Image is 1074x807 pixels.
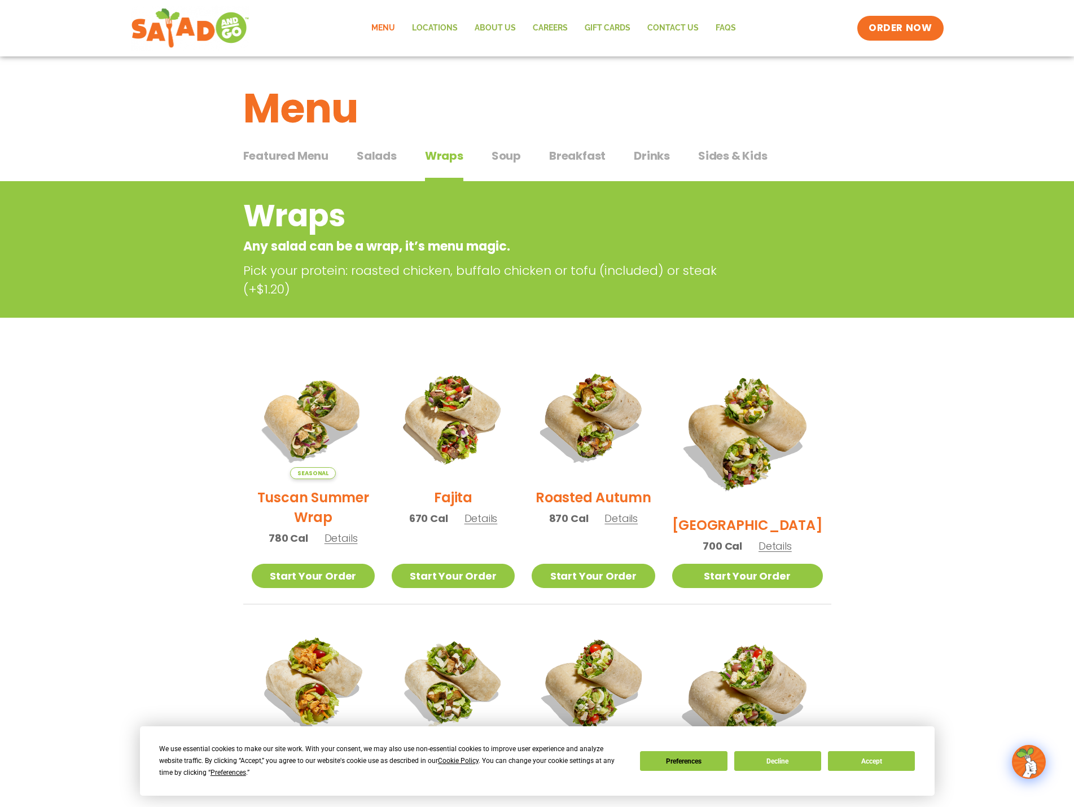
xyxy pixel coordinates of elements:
[734,751,821,771] button: Decline
[464,511,498,525] span: Details
[549,511,589,526] span: 870 Cal
[604,511,638,525] span: Details
[532,564,655,588] a: Start Your Order
[857,16,943,41] a: ORDER NOW
[672,564,823,588] a: Start Your Order
[1013,746,1045,778] img: wpChatIcon
[759,539,792,553] span: Details
[392,621,515,744] img: Product photo for Caesar Wrap
[252,356,375,479] img: Product photo for Tuscan Summer Wrap
[392,356,515,479] img: Product photo for Fajita Wrap
[549,147,606,164] span: Breakfast
[703,538,742,554] span: 700 Cal
[532,356,655,479] img: Product photo for Roasted Autumn Wrap
[392,564,515,588] a: Start Your Order
[211,769,246,777] span: Preferences
[159,743,626,779] div: We use essential cookies to make our site work. With your consent, we may also use non-essential ...
[639,15,707,41] a: Contact Us
[243,261,746,299] p: Pick your protein: roasted chicken, buffalo chicken or tofu (included) or steak (+$1.20)
[425,147,463,164] span: Wraps
[269,530,308,546] span: 780 Cal
[404,15,466,41] a: Locations
[640,751,727,771] button: Preferences
[252,488,375,527] h2: Tuscan Summer Wrap
[131,6,250,51] img: new-SAG-logo-768×292
[243,193,740,239] h2: Wraps
[536,488,651,507] h2: Roasted Autumn
[672,515,823,535] h2: [GEOGRAPHIC_DATA]
[672,621,823,772] img: Product photo for Greek Wrap
[492,147,521,164] span: Soup
[698,147,768,164] span: Sides & Kids
[672,356,823,507] img: Product photo for BBQ Ranch Wrap
[438,757,479,765] span: Cookie Policy
[576,15,639,41] a: GIFT CARDS
[363,15,744,41] nav: Menu
[434,488,472,507] h2: Fajita
[243,237,740,256] p: Any salad can be a wrap, it’s menu magic.
[252,564,375,588] a: Start Your Order
[140,726,935,796] div: Cookie Consent Prompt
[363,15,404,41] a: Menu
[532,621,655,744] img: Product photo for Cobb Wrap
[325,531,358,545] span: Details
[869,21,932,35] span: ORDER NOW
[634,147,670,164] span: Drinks
[243,78,831,139] h1: Menu
[357,147,397,164] span: Salads
[243,143,831,182] div: Tabbed content
[466,15,524,41] a: About Us
[243,147,328,164] span: Featured Menu
[828,751,915,771] button: Accept
[409,511,448,526] span: 670 Cal
[252,621,375,744] img: Product photo for Buffalo Chicken Wrap
[524,15,576,41] a: Careers
[707,15,744,41] a: FAQs
[290,467,336,479] span: Seasonal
